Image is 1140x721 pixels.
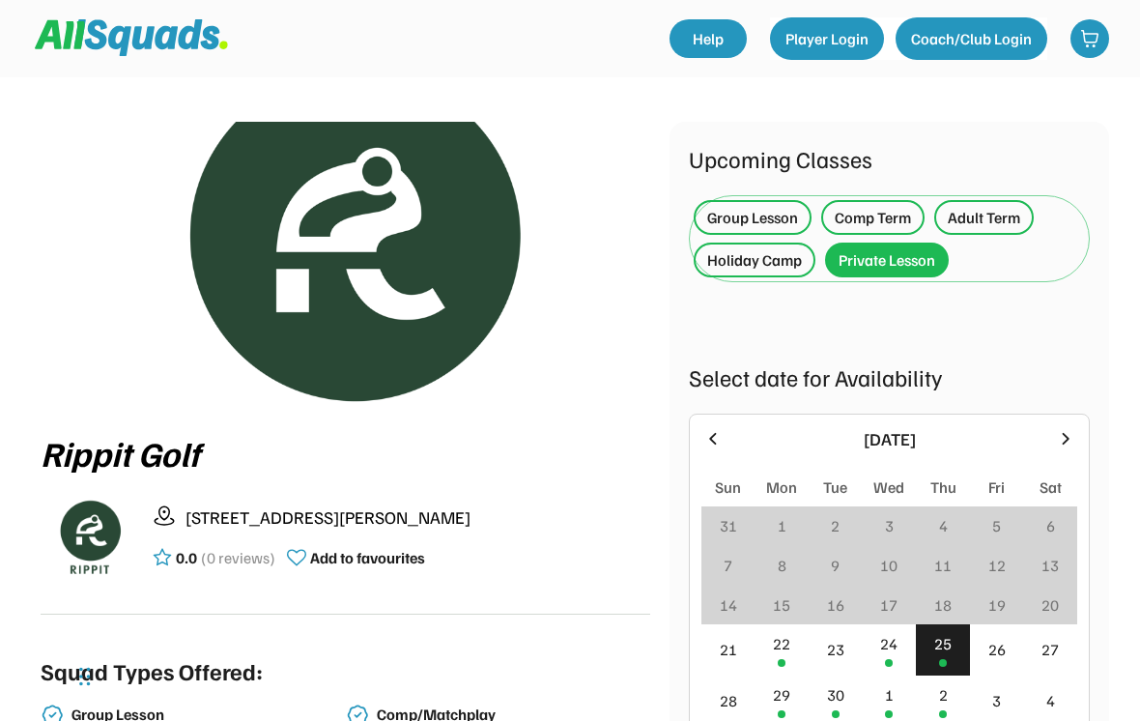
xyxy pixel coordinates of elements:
[934,593,952,617] div: 18
[831,554,840,577] div: 9
[176,546,197,569] div: 0.0
[1041,638,1059,661] div: 27
[689,141,1090,176] div: Upcoming Classes
[778,514,786,537] div: 1
[707,206,798,229] div: Group Lesson
[934,632,952,655] div: 25
[939,683,948,707] div: 2
[185,505,650,531] div: [STREET_ADDRESS][PERSON_NAME]
[831,514,840,537] div: 2
[720,689,737,712] div: 28
[873,476,904,499] div: Wed
[988,593,1006,617] div: 19
[835,206,911,229] div: Comp Term
[201,546,275,569] div: (0 reviews)
[689,360,1090,394] div: Select date for Availability
[724,554,732,577] div: 7
[939,514,948,537] div: 4
[992,514,1001,537] div: 5
[720,593,737,617] div: 14
[880,554,898,577] div: 10
[310,546,425,569] div: Add to favourites
[880,593,898,617] div: 17
[80,122,612,411] img: Rippitlogov2_green.png
[930,476,956,499] div: Thu
[1041,554,1059,577] div: 13
[41,653,263,688] div: Squad Types Offered:
[715,476,741,499] div: Sun
[885,514,894,537] div: 3
[707,248,802,272] div: Holiday Camp
[992,689,1001,712] div: 3
[823,476,847,499] div: Tue
[773,683,790,707] div: 29
[773,593,790,617] div: 15
[1041,593,1059,617] div: 20
[1080,29,1099,48] img: shopping-cart-01%20%281%29.svg
[988,476,1005,499] div: Fri
[778,554,786,577] div: 8
[827,683,844,707] div: 30
[41,488,137,585] img: Rippitlogov2_green.png
[1046,689,1055,712] div: 4
[827,593,844,617] div: 16
[948,206,1020,229] div: Adult Term
[720,638,737,661] div: 21
[880,632,898,655] div: 24
[885,683,894,707] div: 1
[839,248,935,272] div: Private Lesson
[734,426,1044,452] div: [DATE]
[720,514,737,537] div: 31
[1046,514,1055,537] div: 6
[1040,476,1062,499] div: Sat
[35,19,228,56] img: Squad%20Logo.svg
[827,638,844,661] div: 23
[988,554,1006,577] div: 12
[988,638,1006,661] div: 26
[773,632,790,655] div: 22
[896,17,1047,60] button: Coach/Club Login
[670,19,747,58] a: Help
[41,434,650,473] div: Rippit Golf
[934,554,952,577] div: 11
[766,476,797,499] div: Mon
[770,17,884,60] button: Player Login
